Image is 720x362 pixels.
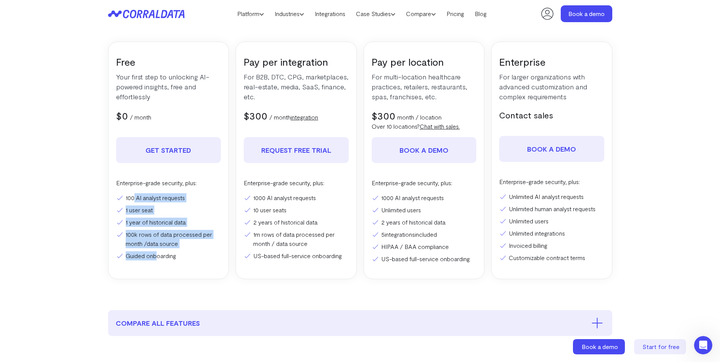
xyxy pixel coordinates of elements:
p: / month [269,113,318,122]
a: Chat with sales. [420,123,460,130]
li: Unlimited AI analyst requests [499,192,604,201]
li: Guided onboarding [116,251,221,260]
li: 1000 AI analyst requests [372,193,477,202]
a: Integrations [309,8,351,19]
li: HIPAA / BAA compliance [372,242,477,251]
span: Book a demo [582,343,618,350]
span: Start for free [642,343,680,350]
a: Book a demo [561,5,612,22]
a: REQUEST FREE TRIAL [244,137,349,163]
li: 1m rows of data processed per month / data source [244,230,349,248]
li: US-based full-service onboarding [372,254,477,263]
p: / month [130,113,151,122]
span: $300 [372,110,395,121]
a: Industries [269,8,309,19]
li: US-based full-service onboarding [244,251,349,260]
h3: Pay per integration [244,55,349,68]
h3: Pay per location [372,55,477,68]
p: Your first step to unlocking AI-powered insights, free and effortlessly [116,72,221,102]
li: 5 included [372,230,477,239]
p: Enterprise-grade security, plus: [372,178,477,187]
a: Book a demo [573,339,626,354]
li: 100k rows of data processed per month / [116,230,221,248]
li: 1 year of historical data [116,218,221,227]
p: Enterprise-grade security, plus: [244,178,349,187]
span: $0 [116,110,128,121]
a: Book a demo [372,137,477,163]
li: 1 user seat [116,205,221,215]
iframe: Intercom live chat [694,336,712,354]
a: Pricing [441,8,469,19]
a: Start for free [634,339,688,354]
li: 2 years of historical data [372,218,477,227]
li: 100 AI analyst requests [116,193,221,202]
a: integration [291,113,318,121]
h5: Contact sales [499,109,604,121]
a: Platform [232,8,269,19]
li: 2 years of historical data [244,218,349,227]
p: Enterprise-grade security, plus: [499,177,604,186]
span: $300 [244,110,267,121]
a: data source [147,240,178,247]
li: Unlimited human analyst requests [499,204,604,213]
li: 1000 AI analyst requests [244,193,349,202]
li: Unlimited integrations [499,229,604,238]
p: For larger organizations with advanced customization and complex requirements [499,72,604,102]
p: Enterprise-grade security, plus: [116,178,221,187]
a: Case Studies [351,8,401,19]
a: Compare [401,8,441,19]
a: integrations [385,231,415,238]
li: 10 user seats [244,205,349,215]
h3: Enterprise [499,55,604,68]
p: For multi-location healthcare practices, retailers, restaurants, spas, franchises, etc. [372,72,477,102]
li: Customizable contract terms [499,253,604,262]
a: Book a demo [499,136,604,162]
a: Blog [469,8,492,19]
h3: Free [116,55,221,68]
p: For B2B, DTC, CPG, marketplaces, real-estate, media, SaaS, finance, etc. [244,72,349,102]
button: compare all features [108,310,612,336]
li: Unlimited users [372,205,477,215]
p: month / location [397,113,442,122]
p: Over 10 locations? [372,122,477,131]
li: Unlimited users [499,217,604,226]
li: Invoiced billing [499,241,604,250]
a: Get Started [116,137,221,163]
